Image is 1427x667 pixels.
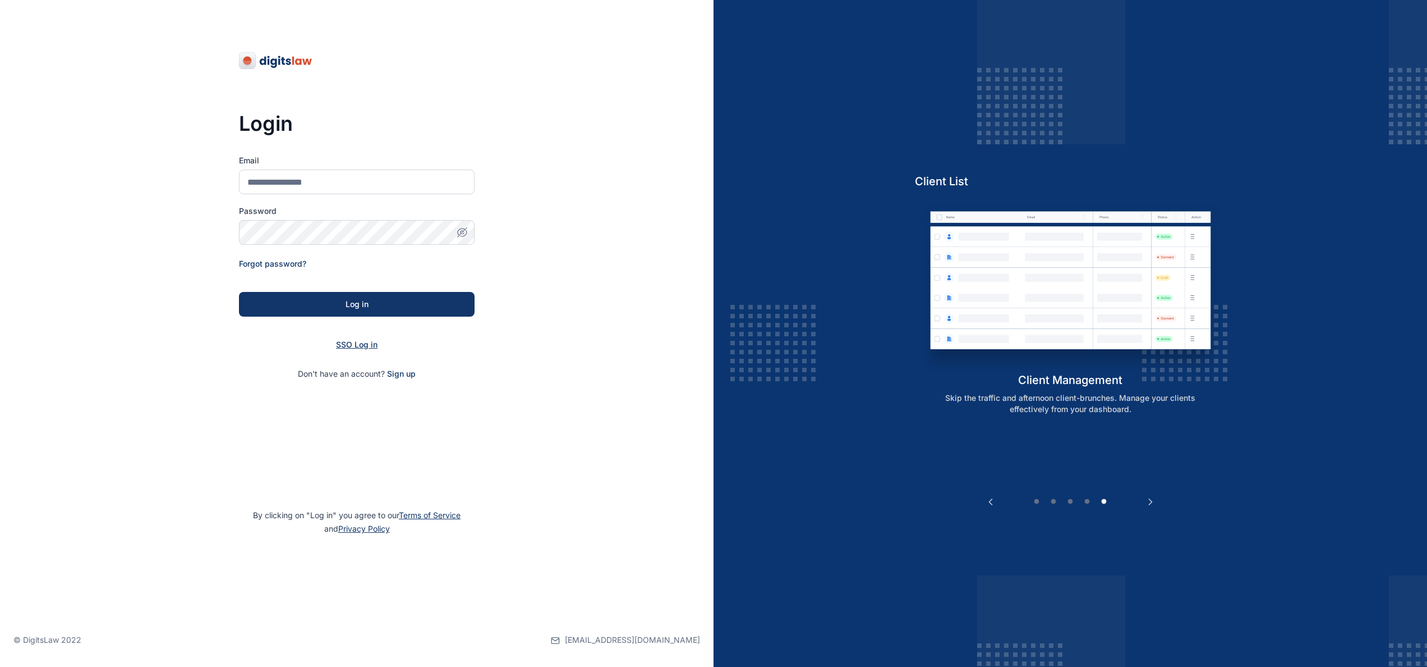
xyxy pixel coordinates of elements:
button: 4 [1081,496,1093,508]
h5: client management [915,372,1226,388]
h5: Client List [915,173,1226,189]
button: Previous [985,496,996,508]
a: SSO Log in [336,340,378,349]
p: Don't have an account? [239,368,475,380]
p: By clicking on "Log in" you agree to our [13,509,700,536]
div: Log in [257,299,457,310]
span: and [324,524,390,533]
button: Next [1145,496,1156,508]
button: 5 [1098,496,1110,508]
span: [EMAIL_ADDRESS][DOMAIN_NAME] [565,634,700,646]
button: Log in [239,292,475,317]
a: Terms of Service [399,510,461,520]
button: 3 [1065,496,1076,508]
img: client-management.svg [915,198,1226,372]
a: [EMAIL_ADDRESS][DOMAIN_NAME] [551,613,700,667]
a: Privacy Policy [338,524,390,533]
button: 2 [1048,496,1059,508]
a: Forgot password? [239,259,306,268]
h3: Login [239,112,475,135]
p: © DigitsLaw 2022 [13,634,81,646]
img: digitslaw-logo [239,52,313,70]
button: 1 [1031,496,1042,508]
a: Sign up [387,369,416,378]
label: Password [239,205,475,217]
span: Sign up [387,368,416,380]
p: Skip the traffic and afternoon client-brunches. Manage your clients effectively from your dashboard. [927,392,1214,415]
label: Email [239,155,475,166]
